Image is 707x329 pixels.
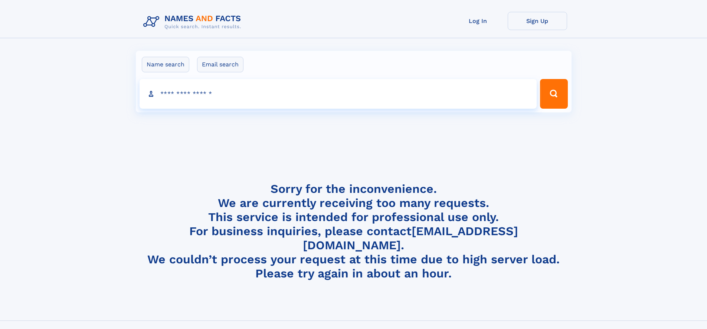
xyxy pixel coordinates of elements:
[303,224,518,252] a: [EMAIL_ADDRESS][DOMAIN_NAME]
[140,79,537,109] input: search input
[448,12,508,30] a: Log In
[140,12,247,32] img: Logo Names and Facts
[508,12,567,30] a: Sign Up
[140,182,567,281] h4: Sorry for the inconvenience. We are currently receiving too many requests. This service is intend...
[540,79,567,109] button: Search Button
[197,57,243,72] label: Email search
[142,57,189,72] label: Name search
